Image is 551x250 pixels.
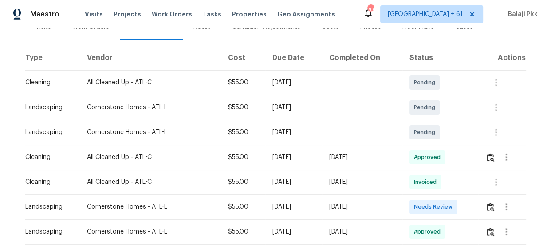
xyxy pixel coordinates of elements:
span: Approved [414,227,444,236]
div: $55.00 [228,202,258,211]
div: [DATE] [329,178,395,187]
div: Landscaping [25,202,73,211]
th: Vendor [80,45,221,70]
div: Landscaping [25,227,73,236]
span: Maestro [30,10,59,19]
div: Cleaning [25,178,73,187]
div: $55.00 [228,128,258,137]
div: $55.00 [228,178,258,187]
img: Review Icon [487,203,494,211]
span: Tasks [203,11,221,17]
th: Status [402,45,478,70]
div: $55.00 [228,78,258,87]
div: [DATE] [329,153,395,162]
th: Actions [478,45,526,70]
span: [GEOGRAPHIC_DATA] + 61 [388,10,463,19]
button: Review Icon [485,196,496,218]
div: All Cleaned Up - ATL-C [87,178,214,187]
div: [DATE] [329,202,395,211]
div: Cleaning [25,153,73,162]
div: $55.00 [228,103,258,112]
span: Invoiced [414,178,440,187]
span: Pending [414,78,439,87]
th: Due Date [265,45,322,70]
div: $55.00 [228,227,258,236]
div: All Cleaned Up - ATL-C [87,153,214,162]
button: Review Icon [485,221,496,242]
div: Landscaping [25,128,73,137]
div: [DATE] [272,103,315,112]
div: Cornerstone Homes - ATL-L [87,128,214,137]
div: Cleaning [25,78,73,87]
div: Cornerstone Homes - ATL-L [87,227,214,236]
span: Work Orders [152,10,192,19]
div: All Cleaned Up - ATL-C [87,78,214,87]
div: 708 [367,5,374,14]
span: Visits [85,10,103,19]
span: Geo Assignments [277,10,335,19]
th: Cost [221,45,265,70]
div: [DATE] [329,227,395,236]
div: [DATE] [272,128,315,137]
span: Properties [232,10,267,19]
span: Approved [414,153,444,162]
span: Needs Review [414,202,456,211]
th: Type [25,45,80,70]
span: Pending [414,128,439,137]
div: [DATE] [272,202,315,211]
div: [DATE] [272,153,315,162]
div: Cornerstone Homes - ATL-L [87,103,214,112]
span: Pending [414,103,439,112]
div: Cornerstone Homes - ATL-L [87,202,214,211]
div: [DATE] [272,78,315,87]
div: [DATE] [272,178,315,187]
img: Review Icon [487,153,494,162]
div: Landscaping [25,103,73,112]
button: Review Icon [485,147,496,168]
span: Projects [114,10,141,19]
span: Balaji Pkk [504,10,538,19]
img: Review Icon [487,228,494,236]
th: Completed On [322,45,402,70]
div: [DATE] [272,227,315,236]
div: $55.00 [228,153,258,162]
